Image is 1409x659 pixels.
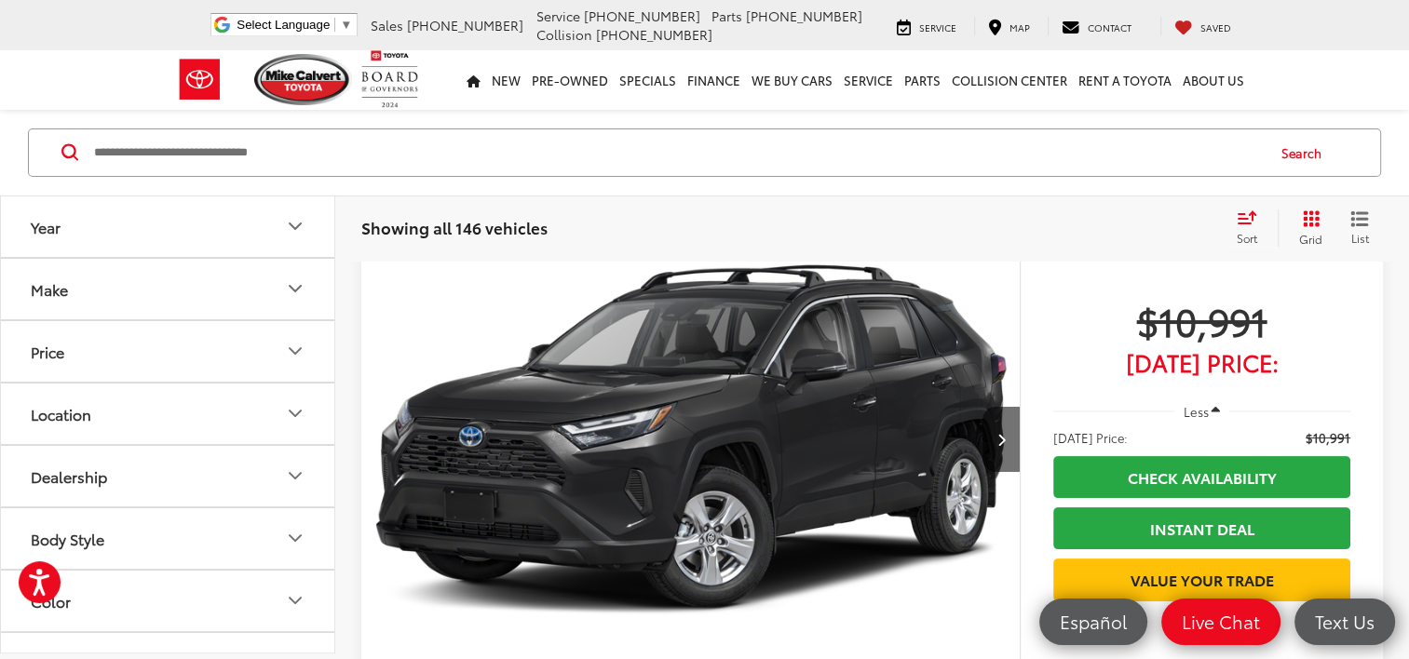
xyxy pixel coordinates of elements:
img: Mike Calvert Toyota [254,54,353,105]
div: Dealership [284,465,306,488]
a: Home [461,50,486,110]
button: Select sort value [1227,209,1278,247]
a: Check Availability [1053,456,1350,498]
span: [DATE] Price: [1053,353,1350,371]
span: Select Language [237,18,330,32]
div: Year [284,216,306,238]
span: ▼ [340,18,352,32]
div: Body Style [31,530,104,547]
button: Grid View [1278,209,1336,247]
span: Saved [1200,20,1231,34]
a: About Us [1177,50,1250,110]
a: Instant Deal [1053,507,1350,549]
div: Year [31,218,61,235]
span: Español [1050,610,1136,633]
span: $10,991 [1306,428,1350,447]
button: DealershipDealership [1,446,336,506]
div: Make [284,278,306,301]
a: Parts [899,50,946,110]
a: Live Chat [1161,598,1280,645]
span: ​ [334,18,335,32]
a: Service [838,50,899,110]
button: ColorColor [1,571,336,631]
a: New [486,50,526,110]
span: Collision [536,25,592,44]
button: Body StyleBody Style [1,508,336,569]
a: Specials [614,50,682,110]
span: Sales [371,16,403,34]
button: MakeMake [1,259,336,319]
span: Live Chat [1172,610,1269,633]
a: Service [883,17,970,35]
div: Location [284,403,306,425]
span: Parts [711,7,742,25]
span: Map [1009,20,1030,34]
button: LocationLocation [1,383,336,444]
span: [PHONE_NUMBER] [584,7,700,25]
a: Map [974,17,1044,35]
span: [PHONE_NUMBER] [746,7,862,25]
div: Dealership [31,467,107,485]
a: Collision Center [946,50,1073,110]
span: [DATE] Price: [1053,428,1128,447]
a: Finance [682,50,746,110]
span: Contact [1088,20,1131,34]
img: Toyota [165,49,235,110]
a: Value Your Trade [1053,558,1350,600]
span: Text Us [1306,610,1384,633]
div: Color [31,592,71,610]
div: Color [284,590,306,612]
div: Location [31,405,91,423]
a: Contact [1048,17,1145,35]
a: Pre-Owned [526,50,614,110]
a: Text Us [1294,598,1395,645]
a: Español [1039,598,1147,645]
span: List [1350,230,1369,246]
a: Rent a Toyota [1073,50,1177,110]
span: Grid [1299,231,1322,247]
button: Search [1264,129,1348,176]
div: Price [31,343,64,360]
span: Sort [1237,230,1257,246]
button: List View [1336,209,1383,247]
div: Price [284,341,306,363]
button: YearYear [1,196,336,257]
span: $10,991 [1053,297,1350,343]
span: [PHONE_NUMBER] [596,25,712,44]
div: Body Style [284,528,306,550]
div: Make [31,280,68,298]
span: [PHONE_NUMBER] [407,16,523,34]
a: Select Language​ [237,18,352,32]
span: Showing all 146 vehicles [361,216,548,238]
span: Service [536,7,580,25]
button: Less [1174,395,1230,428]
a: My Saved Vehicles [1160,17,1245,35]
a: WE BUY CARS [746,50,838,110]
button: PricePrice [1,321,336,382]
span: Service [919,20,956,34]
button: Next image [982,407,1020,472]
input: Search by Make, Model, or Keyword [92,130,1264,175]
span: Less [1183,403,1208,420]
